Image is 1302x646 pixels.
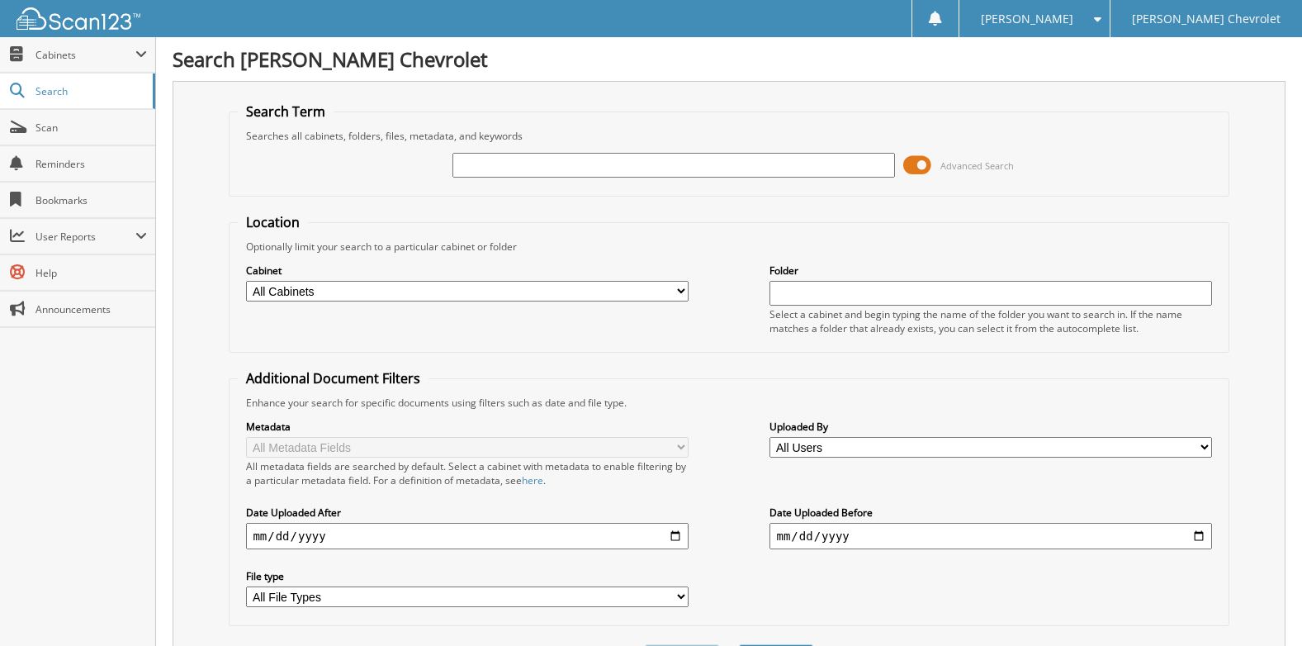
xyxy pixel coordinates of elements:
legend: Search Term [238,102,334,121]
a: here [522,473,543,487]
div: All metadata fields are searched by default. Select a cabinet with metadata to enable filtering b... [246,459,688,487]
label: File type [246,569,688,583]
span: Help [36,266,147,280]
div: Select a cabinet and begin typing the name of the folder you want to search in. If the name match... [769,307,1211,335]
span: Announcements [36,302,147,316]
span: Search [36,84,144,98]
div: Optionally limit your search to a particular cabinet or folder [238,240,1219,254]
img: scan123-logo-white.svg [17,7,140,30]
label: Date Uploaded Before [769,506,1211,520]
span: Advanced Search [940,159,1014,172]
label: Uploaded By [769,420,1211,434]
span: [PERSON_NAME] [981,14,1073,24]
span: Bookmarks [36,193,147,207]
h1: Search [PERSON_NAME] Chevrolet [173,45,1285,73]
span: Cabinets [36,48,135,62]
label: Cabinet [246,264,688,278]
label: Date Uploaded After [246,506,688,520]
input: start [246,523,688,549]
legend: Location [238,213,308,231]
input: end [769,523,1211,549]
div: Searches all cabinets, folders, files, metadata, and keywords [238,129,1219,143]
div: Enhance your search for specific documents using filters such as date and file type. [238,396,1219,410]
span: Reminders [36,157,147,171]
label: Metadata [246,420,688,434]
legend: Additional Document Filters [238,369,428,387]
span: Scan [36,121,147,135]
label: Folder [769,264,1211,278]
span: [PERSON_NAME] Chevrolet [1132,14,1281,24]
span: User Reports [36,230,135,244]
